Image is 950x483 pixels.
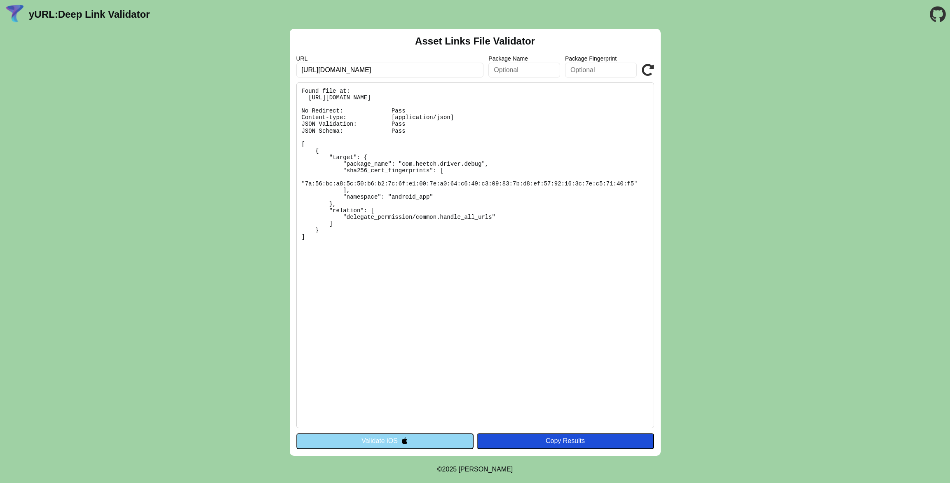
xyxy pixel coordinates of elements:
label: URL [296,55,484,62]
img: appleIcon.svg [401,437,408,444]
input: Optional [565,63,637,77]
label: Package Fingerprint [565,55,637,62]
a: yURL:Deep Link Validator [29,9,150,20]
pre: Found file at: [URL][DOMAIN_NAME] No Redirect: Pass Content-type: [application/json] JSON Validat... [296,82,654,428]
a: Michael Ibragimchayev's Personal Site [459,466,513,473]
h2: Asset Links File Validator [415,35,535,47]
div: Copy Results [481,437,650,445]
img: yURL Logo [4,4,26,25]
label: Package Name [488,55,560,62]
input: Optional [488,63,560,77]
footer: © [437,456,513,483]
button: Copy Results [477,433,654,449]
button: Validate iOS [296,433,474,449]
input: Required [296,63,484,77]
span: 2025 [442,466,457,473]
